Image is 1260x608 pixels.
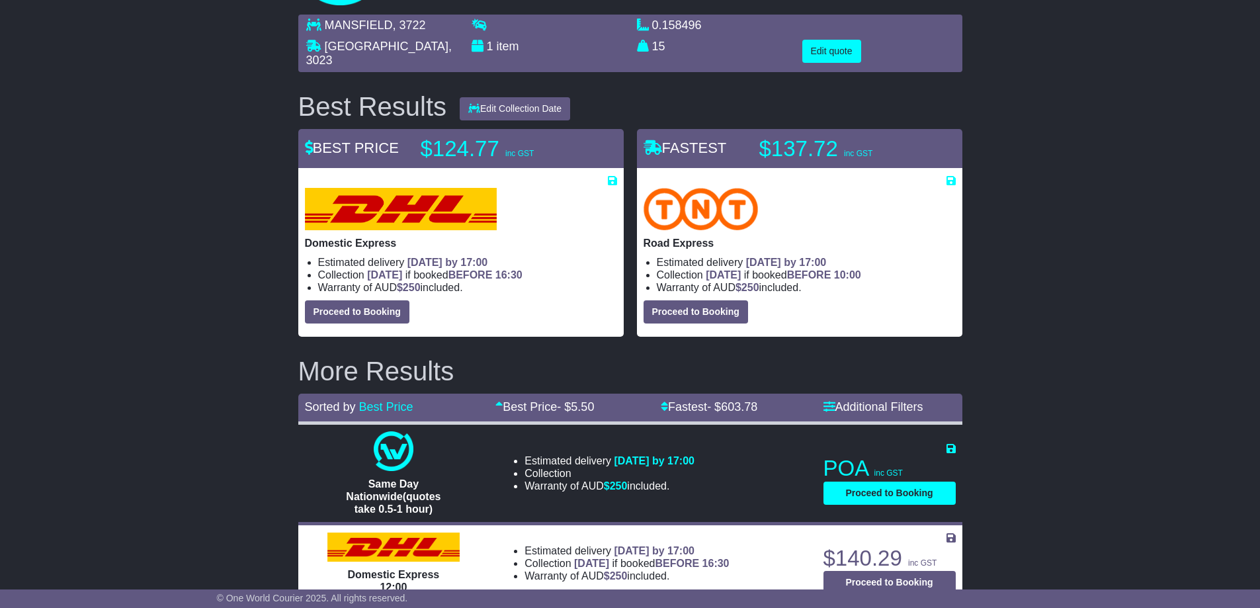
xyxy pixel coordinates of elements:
li: Collection [318,269,617,281]
span: item [497,40,519,53]
span: BEFORE [655,558,699,569]
span: 250 [610,570,628,582]
p: Domestic Express [305,237,617,249]
span: BEST PRICE [305,140,399,156]
span: inc GST [505,149,534,158]
span: [DATE] by 17:00 [614,455,694,466]
span: 1 [487,40,493,53]
span: 250 [741,282,759,293]
div: Best Results [292,92,454,121]
li: Warranty of AUD included. [318,281,617,294]
span: inc GST [874,468,903,478]
button: Proceed to Booking [823,571,956,594]
p: $137.72 [759,136,925,162]
li: Estimated delivery [525,455,694,467]
li: Estimated delivery [657,256,956,269]
span: - $ [557,400,594,413]
span: BEFORE [448,269,493,281]
p: $140.29 [823,545,956,572]
a: Best Price [359,400,413,413]
p: POA [823,455,956,482]
li: Collection [525,557,729,570]
li: Estimated delivery [525,544,729,557]
span: © One World Courier 2025. All rights reserved. [217,593,408,603]
span: Sorted by [305,400,356,413]
img: DHL: Domestic Express [305,188,497,230]
li: Warranty of AUD included. [525,570,729,582]
span: Domestic Express 12:00 [348,569,440,593]
span: , 3722 [393,19,426,32]
img: One World Courier: Same Day Nationwide(quotes take 0.5-1 hour) [374,431,413,471]
li: Warranty of AUD included. [525,480,694,492]
span: [GEOGRAPHIC_DATA] [325,40,448,53]
span: 250 [610,480,628,492]
span: - $ [707,400,757,413]
span: [DATE] by 17:00 [407,257,488,268]
span: MANSFIELD [325,19,393,32]
span: $ [735,282,759,293]
span: 0.158496 [652,19,702,32]
img: DHL: Domestic Express 12:00 [327,533,460,562]
h2: More Results [298,357,962,386]
a: Fastest- $603.78 [661,400,757,413]
span: if booked [367,269,522,281]
span: 16:30 [495,269,523,281]
p: $124.77 [421,136,586,162]
li: Collection [525,467,694,480]
span: 10:00 [834,269,861,281]
span: if booked [574,558,729,569]
button: Proceed to Booking [823,482,956,505]
span: inc GST [908,558,937,568]
span: $ [604,480,628,492]
img: TNT Domestic: Road Express [644,188,759,230]
span: [DATE] [574,558,609,569]
span: , 3023 [306,40,452,67]
span: 5.50 [571,400,594,413]
span: if booked [706,269,861,281]
span: 16:30 [702,558,730,569]
button: Proceed to Booking [644,300,748,324]
span: Same Day Nationwide(quotes take 0.5-1 hour) [346,478,441,515]
span: inc GST [844,149,872,158]
span: $ [397,282,421,293]
p: Road Express [644,237,956,249]
span: 250 [403,282,421,293]
span: 603.78 [721,400,757,413]
span: [DATE] [367,269,402,281]
span: $ [604,570,628,582]
li: Collection [657,269,956,281]
li: Estimated delivery [318,256,617,269]
a: Additional Filters [823,400,923,413]
span: [DATE] [706,269,741,281]
li: Warranty of AUD included. [657,281,956,294]
span: BEFORE [787,269,831,281]
button: Edit Collection Date [460,97,570,120]
button: Proceed to Booking [305,300,409,324]
span: [DATE] by 17:00 [614,545,694,556]
a: Best Price- $5.50 [495,400,594,413]
span: FASTEST [644,140,727,156]
span: 15 [652,40,665,53]
button: Edit quote [802,40,861,63]
span: [DATE] by 17:00 [746,257,827,268]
